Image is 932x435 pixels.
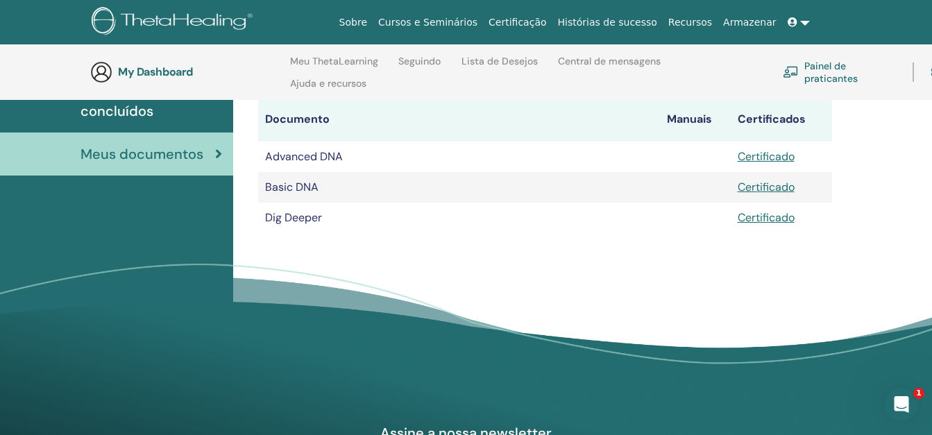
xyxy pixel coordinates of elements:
[461,56,538,78] a: Lista de Desejos
[258,142,660,172] td: Advanced DNA
[718,10,781,35] a: Armazenar
[373,10,483,35] a: Cursos e Seminários
[552,10,663,35] a: Histórias de sucesso
[92,7,257,38] img: logo.png
[258,203,660,233] td: Dig Deeper
[731,97,832,142] th: Certificados
[483,10,552,35] a: Certificação
[913,388,924,399] span: 1
[334,10,373,35] a: Sobre
[81,144,203,164] span: Meus documentos
[558,56,661,78] a: Central de mensagens
[81,80,222,121] span: Seminários concluídos
[738,210,795,225] a: Certificado
[290,78,366,100] a: Ajuda e recursos
[660,97,731,142] th: Manuais
[398,56,441,78] a: Seguindo
[258,97,660,142] th: Documento
[783,66,799,78] img: chalkboard-teacher.svg
[738,180,795,194] a: Certificado
[258,172,660,203] td: Basic DNA
[118,65,257,78] h3: My Dashboard
[90,61,112,83] img: generic-user-icon.jpg
[783,57,896,87] a: Painel de praticantes
[663,10,718,35] a: Recursos
[885,388,918,421] iframe: Intercom live chat
[738,149,795,164] a: Certificado
[290,56,378,78] a: Meu ThetaLearning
